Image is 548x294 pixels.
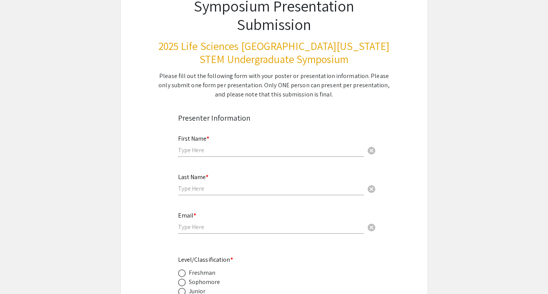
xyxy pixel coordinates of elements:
[178,135,209,143] mat-label: First Name
[364,142,379,158] button: Clear
[178,211,196,219] mat-label: Email
[178,146,364,154] input: Type Here
[364,219,379,234] button: Clear
[6,259,33,288] iframe: Chat
[189,277,220,287] div: Sophomore
[367,184,376,194] span: cancel
[178,112,370,124] div: Presenter Information
[178,223,364,231] input: Type Here
[178,173,208,181] mat-label: Last Name
[158,71,390,99] div: Please fill out the following form with your poster or presentation information. Please only subm...
[189,268,216,277] div: Freshman
[178,184,364,193] input: Type Here
[364,181,379,196] button: Clear
[367,146,376,155] span: cancel
[367,223,376,232] span: cancel
[178,256,233,264] mat-label: Level/Classification
[158,40,390,65] h3: 2025 Life Sciences [GEOGRAPHIC_DATA][US_STATE] STEM Undergraduate Symposium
